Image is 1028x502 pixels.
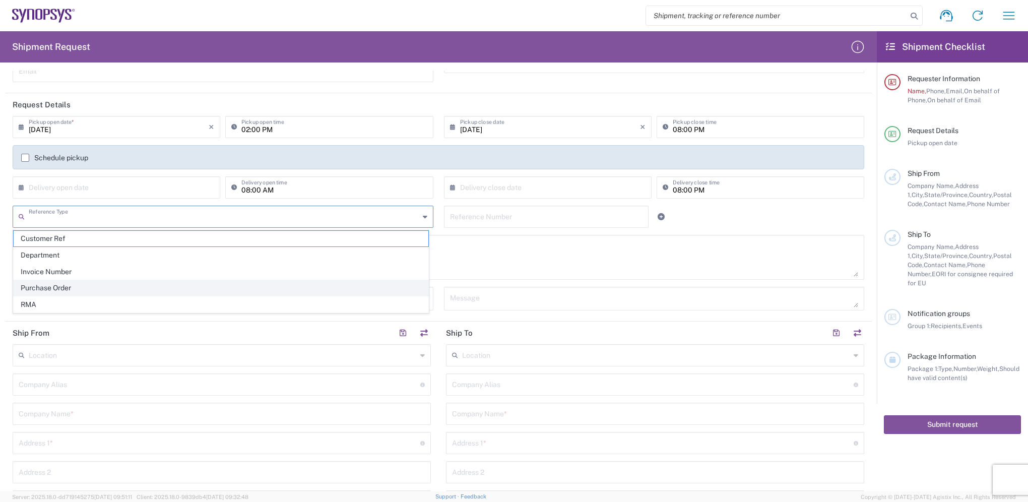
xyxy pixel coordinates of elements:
span: Group 1: [908,322,931,330]
span: Phone Number [967,200,1010,208]
span: Client: 2025.18.0-9839db4 [137,494,248,500]
span: State/Province, [924,191,969,199]
span: City, [912,252,924,260]
span: Contact Name, [924,200,967,208]
span: Ship From [908,169,940,177]
label: Schedule pickup [21,154,88,162]
span: Customer Ref [14,231,428,246]
span: Package Information [908,352,976,360]
span: [DATE] 09:51:11 [94,494,132,500]
span: Package 1: [908,365,938,372]
span: Request Details [908,127,958,135]
span: Company Name, [908,182,955,190]
button: Submit request [884,415,1021,434]
h2: Request Details [13,100,71,110]
h2: Shipment Checklist [886,41,985,53]
span: Recipients, [931,322,962,330]
span: State/Province, [924,252,969,260]
span: Department [14,247,428,263]
span: Weight, [977,365,999,372]
h2: Shipment Request [12,41,90,53]
span: Requester Information [908,75,980,83]
span: Ship To [908,230,931,238]
span: Events [962,322,982,330]
span: Server: 2025.18.0-dd719145275 [12,494,132,500]
span: Purchase Order [14,280,428,296]
span: Country, [969,252,993,260]
span: Type, [938,365,953,372]
span: Number, [953,365,977,372]
span: Phone, [926,87,946,95]
span: RMA [14,297,428,312]
a: Add Reference [654,210,668,224]
a: Support [435,493,461,499]
span: Country, [969,191,993,199]
i: × [209,119,214,135]
a: Feedback [461,493,486,499]
h2: Ship To [446,328,473,338]
span: [DATE] 09:32:48 [206,494,248,500]
i: × [640,119,646,135]
span: On behalf of Email [927,96,981,104]
span: Name, [908,87,926,95]
input: Shipment, tracking or reference number [646,6,907,25]
span: Contact Name, [924,261,967,269]
span: Email, [946,87,964,95]
span: Company Name, [908,243,955,250]
span: Copyright © [DATE]-[DATE] Agistix Inc., All Rights Reserved [861,492,1016,501]
span: EORI for consignee required for EU [908,270,1013,287]
h2: Ship From [13,328,49,338]
span: Notification groups [908,309,970,318]
span: City, [912,191,924,199]
span: Pickup open date [908,139,957,147]
span: Invoice Number [14,264,428,280]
